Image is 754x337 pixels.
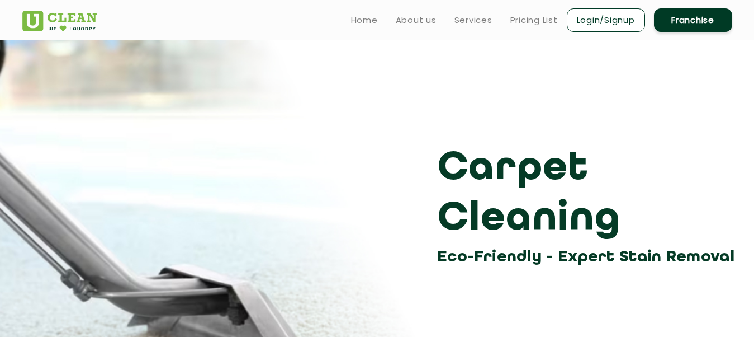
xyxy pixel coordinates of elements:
[567,8,645,32] a: Login/Signup
[437,144,741,245] h3: Carpet Cleaning
[22,11,97,31] img: UClean Laundry and Dry Cleaning
[351,13,378,27] a: Home
[654,8,732,32] a: Franchise
[510,13,558,27] a: Pricing List
[454,13,492,27] a: Services
[437,245,741,270] h3: Eco-Friendly - Expert Stain Removal
[396,13,437,27] a: About us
